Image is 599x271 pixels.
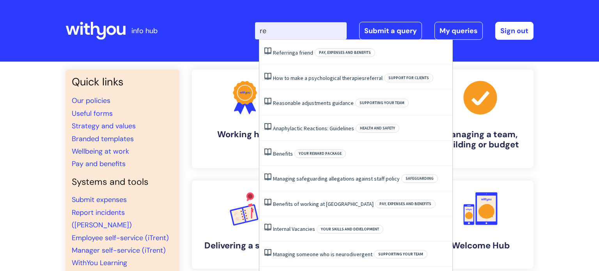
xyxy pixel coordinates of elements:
[273,74,383,81] a: How to make a psychological therapiesreferral
[72,258,127,267] a: WithYou Learning
[255,22,347,39] input: Search
[72,76,173,88] h3: Quick links
[384,74,433,82] span: Support for clients
[273,200,374,207] a: Benefits of working at [GEOGRAPHIC_DATA]
[273,251,372,258] a: Managing someone who is neurodivergent
[427,69,533,168] a: Managing a team, building or budget
[72,134,134,143] a: Branded templates
[72,177,173,188] h4: Systems and tools
[72,233,169,243] a: Employee self-service (iTrent)
[198,129,292,140] h4: Working here
[273,175,400,182] a: Managing safeguarding allegations against staff policy
[72,195,127,204] a: Submit expenses
[131,25,158,37] p: info hub
[72,246,166,255] a: Manager self-service (iTrent)
[72,208,132,230] a: Report incidents ([PERSON_NAME])
[273,99,354,106] a: Reasonable adjustments guidance
[401,174,438,183] span: Safeguarding
[273,225,315,232] a: Internal Vacancies
[273,125,354,132] a: Anaphylactic Reactions: Guidelines
[317,225,383,234] span: Your skills and development
[374,250,427,259] span: Supporting your team
[72,159,126,168] a: Pay and benefits
[427,181,533,269] a: Welcome Hub
[72,109,113,118] a: Useful forms
[375,200,436,208] span: Pay, expenses and benefits
[355,99,409,107] span: Supporting your team
[72,121,136,131] a: Strategy and values
[273,49,313,56] a: Referringa friend
[198,241,292,251] h4: Delivering a service
[495,22,533,40] a: Sign out
[273,150,293,157] a: Benefits
[359,22,422,40] a: Submit a query
[434,22,483,40] a: My queries
[255,22,533,40] div: | -
[434,129,527,150] h4: Managing a team, building or budget
[72,96,110,105] a: Our policies
[192,181,298,269] a: Delivering a service
[294,149,346,158] span: Your reward package
[273,49,295,56] span: Referring
[192,69,298,168] a: Working here
[315,48,375,57] span: Pay, expenses and benefits
[72,147,129,156] a: Wellbeing at work
[365,74,383,81] span: referral
[434,241,527,251] h4: Welcome Hub
[356,124,399,133] span: Health and safety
